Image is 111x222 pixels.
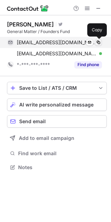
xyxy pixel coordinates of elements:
span: [EMAIL_ADDRESS][DOMAIN_NAME] [17,39,97,46]
button: Add to email campaign [7,132,107,144]
span: AI write personalized message [19,102,94,108]
button: Reveal Button [74,61,102,68]
div: [PERSON_NAME] [7,21,54,28]
div: General Matter / Founders Fund [7,29,107,35]
span: [EMAIL_ADDRESS][DOMAIN_NAME] [17,50,97,57]
span: Add to email campaign [19,135,74,141]
button: save-profile-one-click [7,82,107,94]
button: Find work email [7,149,107,158]
img: ContactOut v5.3.10 [7,4,49,13]
div: Save to List / ATS / CRM [19,85,95,91]
button: Send email [7,115,107,128]
span: Send email [19,119,46,124]
button: AI write personalized message [7,98,107,111]
span: Find work email [18,150,104,157]
button: Notes [7,162,107,172]
span: Notes [18,164,104,171]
